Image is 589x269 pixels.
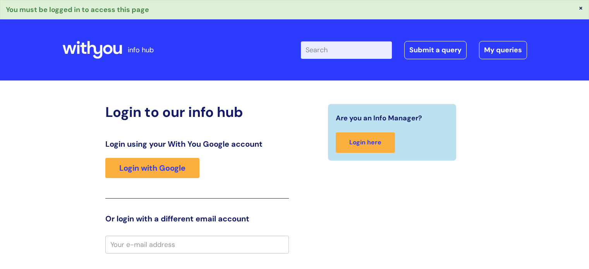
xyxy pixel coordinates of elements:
[105,104,289,120] h2: Login to our info hub
[105,139,289,149] h3: Login using your With You Google account
[404,41,467,59] a: Submit a query
[105,214,289,223] h3: Or login with a different email account
[301,41,392,58] input: Search
[105,158,199,178] a: Login with Google
[479,41,527,59] a: My queries
[579,4,583,11] button: ×
[336,112,422,124] span: Are you an Info Manager?
[336,132,395,153] a: Login here
[128,44,154,56] p: info hub
[105,236,289,254] input: Your e-mail address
